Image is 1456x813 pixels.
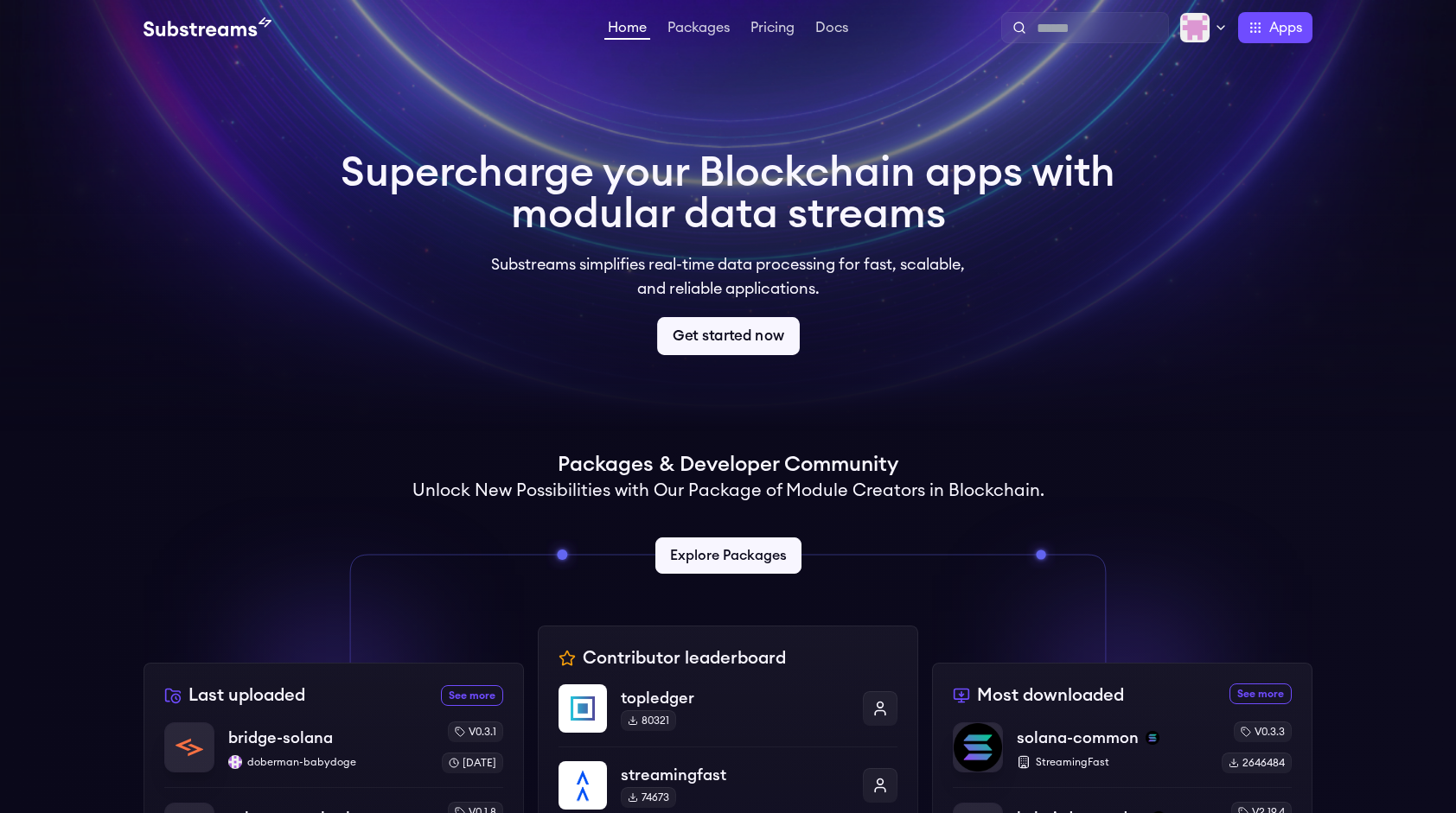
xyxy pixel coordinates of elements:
p: bridge-solana [228,726,333,750]
a: bridge-solanabridge-solanadoberman-babydogedoberman-babydogev0.3.1[DATE] [164,721,503,787]
div: [DATE] [442,753,503,773]
h1: Packages & Developer Community [558,451,898,479]
a: topledgertopledger80321 [559,684,897,746]
div: 74673 [621,787,676,808]
img: Substream's logo [144,17,271,38]
a: Get started now [657,317,800,355]
div: 2646484 [1222,753,1292,773]
p: solana-common [1017,726,1139,750]
img: solana-common [954,723,1002,772]
img: topledger [559,684,607,733]
a: Docs [812,21,852,38]
a: Packages [664,21,733,38]
a: See more most downloaded packages [1229,683,1292,704]
a: Explore Packages [655,537,801,574]
a: Home [604,21,650,40]
p: doberman-babydoge [228,755,428,769]
img: doberman-babydoge [228,755,242,769]
p: topledger [621,686,849,710]
img: streamingfast [559,761,607,810]
a: solana-commonsolana-commonsolanaStreamingFastv0.3.32646484 [953,721,1292,787]
p: Substreams simplifies real-time data processing for fast, scalable, and reliable applications. [479,252,977,301]
p: streamingfast [621,763,849,787]
img: bridge-solana [165,723,214,772]
a: Pricing [747,21,798,38]
img: Profile [1179,12,1210,43]
h2: Unlock New Possibilities with Our Package of Module Creators in Blockchain. [412,479,1044,503]
p: StreamingFast [1017,755,1208,769]
h1: Supercharge your Blockchain apps with modular data streams [341,152,1115,235]
span: Apps [1269,17,1302,38]
div: v0.3.3 [1234,721,1292,742]
a: See more recently uploaded packages [441,685,503,706]
img: solana [1146,731,1159,745]
div: 80321 [621,710,676,731]
div: v0.3.1 [448,721,503,742]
